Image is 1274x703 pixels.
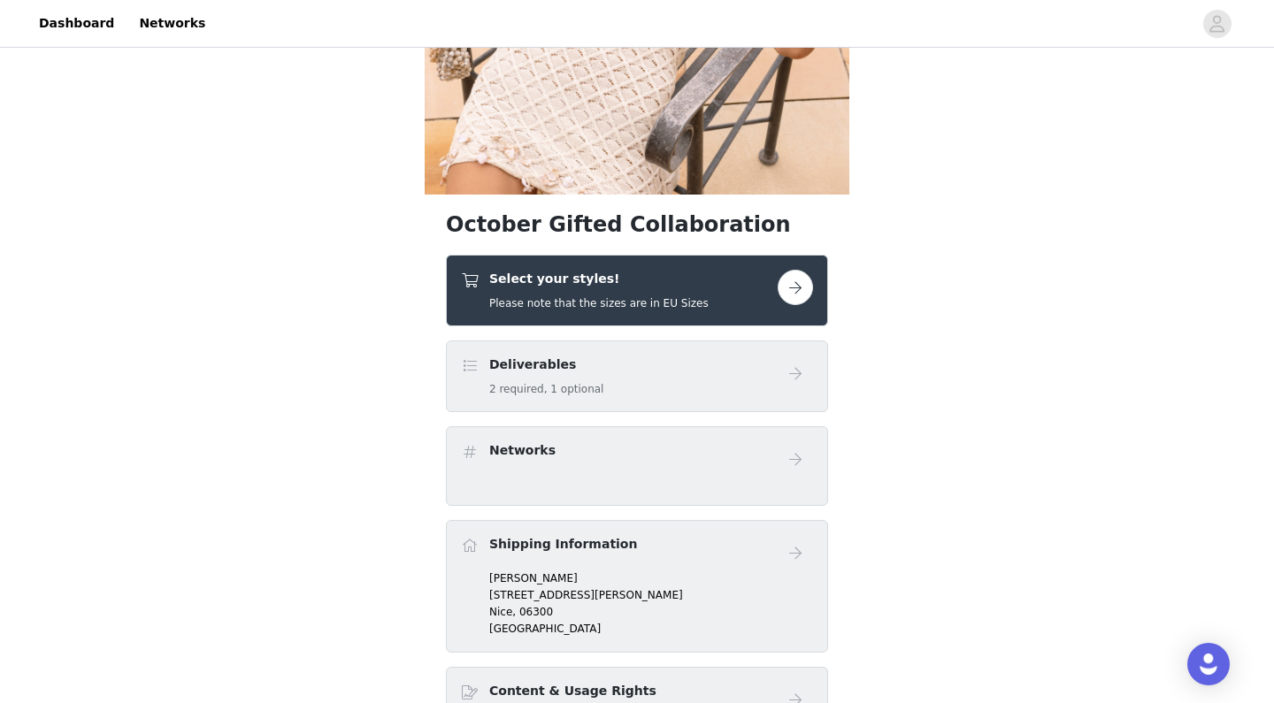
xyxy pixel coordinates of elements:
h5: Please note that the sizes are in EU Sizes [489,295,709,311]
a: Networks [128,4,216,43]
h4: Deliverables [489,355,603,374]
span: 06300 [519,606,553,618]
h5: 2 required, 1 optional [489,381,603,397]
span: Nice, [489,606,516,618]
a: Dashboard [28,4,125,43]
p: [STREET_ADDRESS][PERSON_NAME] [489,587,813,603]
p: [GEOGRAPHIC_DATA] [489,621,813,637]
h4: Content & Usage Rights [489,682,656,700]
h1: October Gifted Collaboration [446,209,828,241]
div: Networks [446,426,828,506]
p: [PERSON_NAME] [489,570,813,586]
h4: Shipping Information [489,535,637,554]
div: Open Intercom Messenger [1187,643,1230,685]
div: Select your styles! [446,255,828,326]
h4: Networks [489,441,556,460]
div: avatar [1209,10,1225,38]
h4: Select your styles! [489,270,709,288]
div: Shipping Information [446,520,828,653]
div: Deliverables [446,340,828,412]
